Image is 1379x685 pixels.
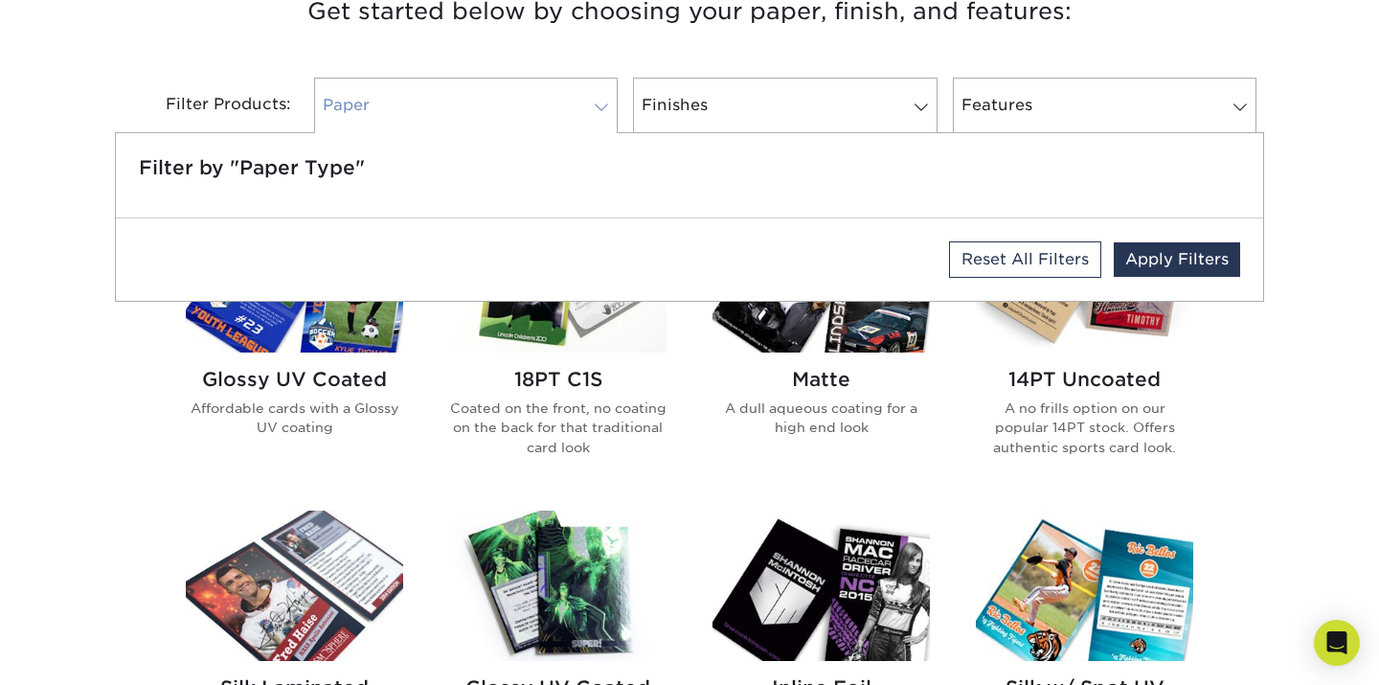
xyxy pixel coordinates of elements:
[449,399,667,457] p: Coated on the front, no coating on the back for that traditional card look
[1114,242,1240,277] a: Apply Filters
[633,78,937,133] a: Finishes
[712,368,930,391] h2: Matte
[139,156,1240,179] h5: Filter by "Paper Type"
[712,202,930,488] a: Matte Trading Cards Matte A dull aqueous coating for a high end look
[712,399,930,438] p: A dull aqueous coating for a high end look
[712,511,930,661] img: Inline Foil Trading Cards
[976,368,1193,391] h2: 14PT Uncoated
[449,511,667,661] img: Glossy UV Coated w/ Inline Foil Trading Cards
[976,202,1193,488] a: 14PT Uncoated Trading Cards 14PT Uncoated A no frills option on our popular 14PT stock. Offers au...
[186,511,403,661] img: Silk Laminated Trading Cards
[5,627,163,678] iframe: Google Customer Reviews
[186,368,403,391] h2: Glossy UV Coated
[953,78,1256,133] a: Features
[449,202,667,488] a: 18PT C1S Trading Cards 18PT C1S Coated on the front, no coating on the back for that traditional ...
[1314,620,1360,666] div: Open Intercom Messenger
[115,78,306,133] div: Filter Products:
[186,399,403,438] p: Affordable cards with a Glossy UV coating
[449,368,667,391] h2: 18PT C1S
[976,399,1193,457] p: A no frills option on our popular 14PT stock. Offers authentic sports card look.
[949,241,1101,278] a: Reset All Filters
[186,202,403,488] a: Glossy UV Coated Trading Cards Glossy UV Coated Affordable cards with a Glossy UV coating
[976,511,1193,661] img: Silk w/ Spot UV Trading Cards
[314,78,618,133] a: Paper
